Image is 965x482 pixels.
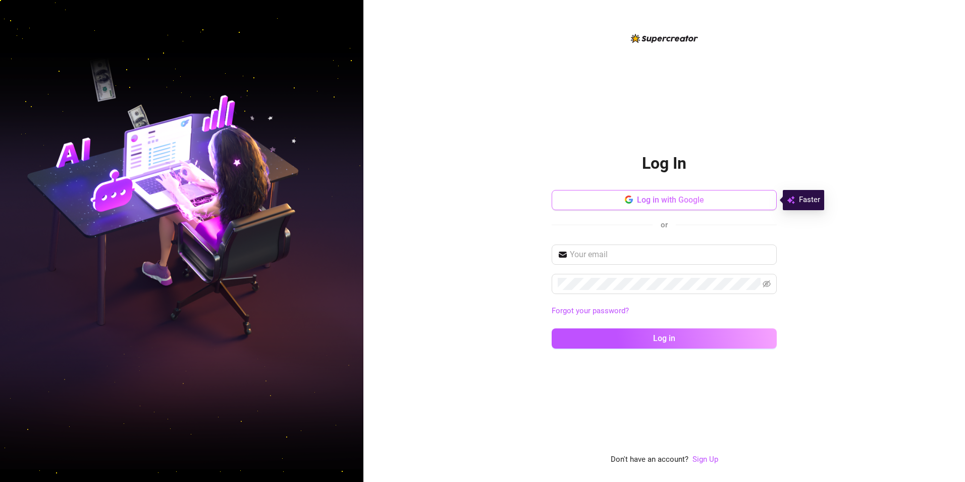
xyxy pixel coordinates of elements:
[692,455,718,464] a: Sign Up
[552,306,629,315] a: Forgot your password?
[642,153,686,174] h2: Log In
[787,194,795,206] img: svg%3e
[637,195,704,205] span: Log in with Google
[552,190,777,210] button: Log in with Google
[552,305,777,317] a: Forgot your password?
[763,280,771,288] span: eye-invisible
[661,220,668,229] span: or
[692,454,718,466] a: Sign Up
[552,328,777,349] button: Log in
[631,34,698,43] img: logo-BBDzfeDw.svg
[653,333,675,343] span: Log in
[799,194,820,206] span: Faster
[611,454,688,466] span: Don't have an account?
[570,249,771,261] input: Your email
